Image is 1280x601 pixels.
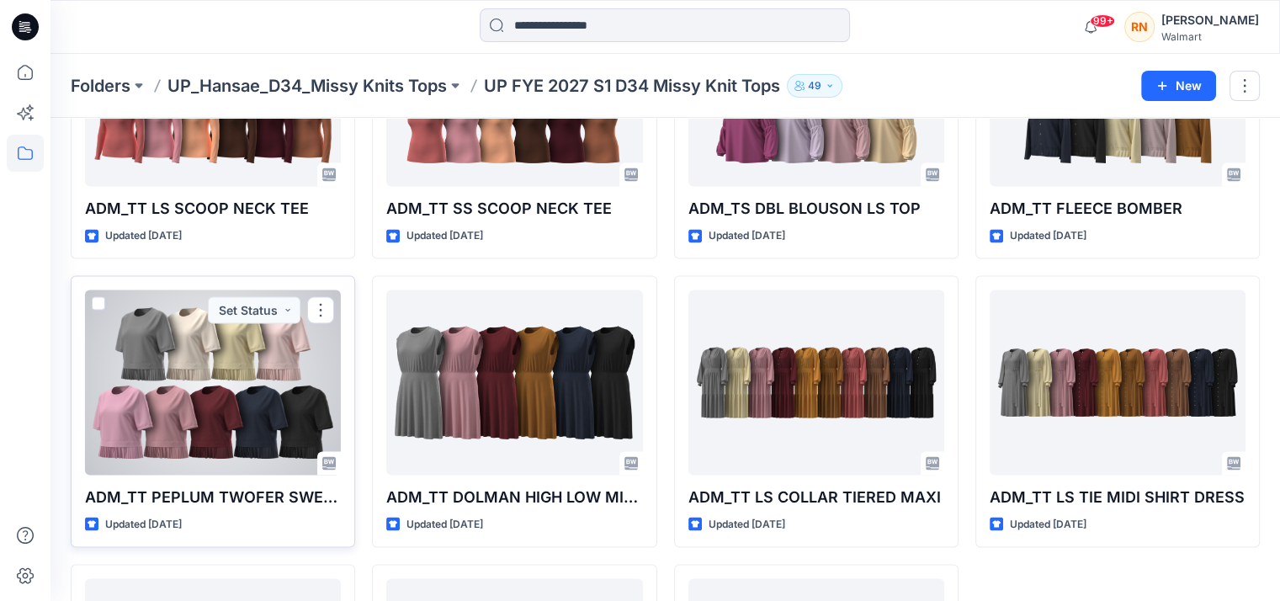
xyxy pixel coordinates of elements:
[1161,10,1259,30] div: [PERSON_NAME]
[990,485,1245,508] p: ADM_TT LS TIE MIDI SHIRT DRESS
[71,74,130,98] a: Folders
[105,226,182,244] p: Updated [DATE]
[85,485,341,508] p: ADM_TT PEPLUM TWOFER SWEATSHIRT
[1141,71,1216,101] button: New
[85,196,341,220] p: ADM_TT LS SCOOP NECK TEE
[688,485,944,508] p: ADM_TT LS COLLAR TIERED MAXI
[787,74,842,98] button: 49
[1161,30,1259,43] div: Walmart
[406,515,483,533] p: Updated [DATE]
[1124,12,1155,42] div: RN
[105,515,182,533] p: Updated [DATE]
[386,196,642,220] p: ADM_TT SS SCOOP NECK TEE
[1010,515,1086,533] p: Updated [DATE]
[1010,226,1086,244] p: Updated [DATE]
[688,196,944,220] p: ADM_TS DBL BLOUSON LS TOP
[709,226,785,244] p: Updated [DATE]
[386,485,642,508] p: ADM_TT DOLMAN HIGH LOW MINI DRESS
[1090,14,1115,28] span: 99+
[484,74,780,98] p: UP FYE 2027 S1 D34 Missy Knit Tops
[990,196,1245,220] p: ADM_TT FLEECE BOMBER
[990,290,1245,475] a: ADM_TT LS TIE MIDI SHIRT DRESS
[808,77,821,95] p: 49
[688,290,944,475] a: ADM_TT LS COLLAR TIERED MAXI
[386,290,642,475] a: ADM_TT DOLMAN HIGH LOW MINI DRESS
[709,515,785,533] p: Updated [DATE]
[85,290,341,475] a: ADM_TT PEPLUM TWOFER SWEATSHIRT
[406,226,483,244] p: Updated [DATE]
[167,74,447,98] a: UP_Hansae_D34_Missy Knits Tops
